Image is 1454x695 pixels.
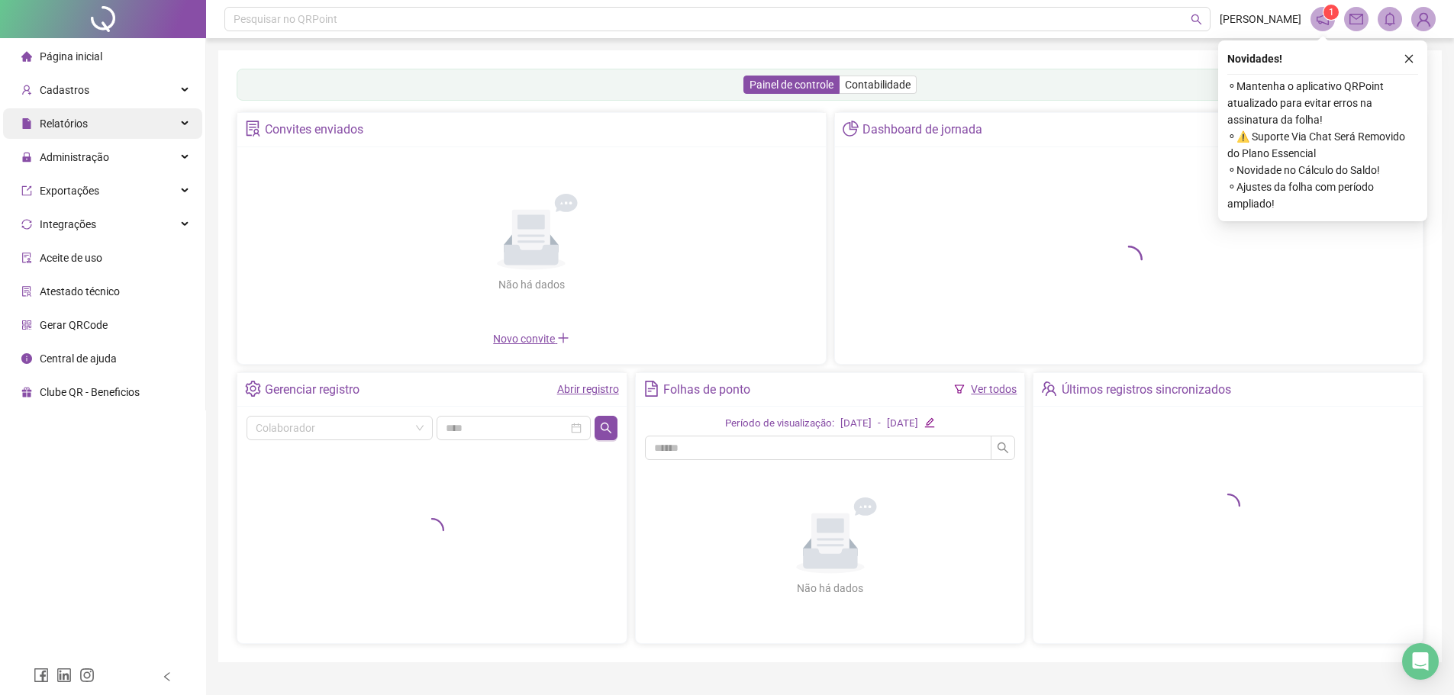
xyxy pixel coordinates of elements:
span: edit [924,417,934,427]
div: [DATE] [840,416,872,432]
span: Atestado técnico [40,285,120,298]
span: linkedin [56,668,72,683]
span: [PERSON_NAME] [1220,11,1301,27]
span: Gerar QRCode [40,319,108,331]
div: Período de visualização: [725,416,834,432]
span: filter [954,384,965,394]
span: Painel de controle [750,79,833,91]
span: Novo convite [493,333,569,345]
span: Novidades ! [1227,50,1282,67]
span: Cadastros [40,84,89,96]
div: Dashboard de jornada [862,117,982,143]
span: Administração [40,151,109,163]
span: search [997,442,1009,454]
div: Open Intercom Messenger [1402,643,1439,680]
span: ⚬ ⚠️ Suporte Via Chat Será Removido do Plano Essencial [1227,128,1418,162]
span: ⚬ Ajustes da folha com período ampliado! [1227,179,1418,212]
span: Página inicial [40,50,102,63]
span: setting [245,381,261,397]
div: Folhas de ponto [663,377,750,403]
span: info-circle [21,353,32,364]
span: Aceite de uso [40,252,102,264]
div: - [878,416,881,432]
span: audit [21,253,32,263]
span: Exportações [40,185,99,197]
span: notification [1316,12,1330,26]
span: Integrações [40,218,96,230]
span: Clube QR - Beneficios [40,386,140,398]
a: Abrir registro [557,383,619,395]
img: 70931 [1412,8,1435,31]
span: plus [557,332,569,344]
span: lock [21,152,32,162]
span: close [1404,53,1414,64]
div: Últimos registros sincronizados [1062,377,1231,403]
span: qrcode [21,320,32,330]
span: Relatórios [40,117,88,130]
span: pie-chart [843,121,859,137]
span: instagram [79,668,95,683]
span: loading [1112,243,1145,275]
div: [DATE] [887,416,918,432]
span: file [21,118,32,129]
span: mail [1349,12,1363,26]
sup: 1 [1323,5,1339,20]
span: team [1041,381,1057,397]
span: left [162,671,172,682]
span: 1 [1329,7,1334,18]
div: Não há dados [760,580,901,597]
div: Gerenciar registro [265,377,359,403]
span: facebook [34,668,49,683]
span: loading [418,516,447,545]
span: home [21,51,32,62]
span: sync [21,219,32,230]
span: ⚬ Novidade no Cálculo do Saldo! [1227,162,1418,179]
span: solution [21,286,32,297]
span: Contabilidade [845,79,911,91]
span: gift [21,387,32,397]
span: file-text [643,381,659,397]
span: Central de ajuda [40,352,117,365]
span: search [600,422,612,434]
div: Convites enviados [265,117,363,143]
span: search [1191,14,1202,25]
a: Ver todos [971,383,1017,395]
span: user-add [21,85,32,95]
div: Não há dados [461,276,601,293]
span: solution [245,121,261,137]
span: ⚬ Mantenha o aplicativo QRPoint atualizado para evitar erros na assinatura da folha! [1227,78,1418,128]
span: bell [1383,12,1397,26]
span: export [21,185,32,196]
span: loading [1214,491,1243,520]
